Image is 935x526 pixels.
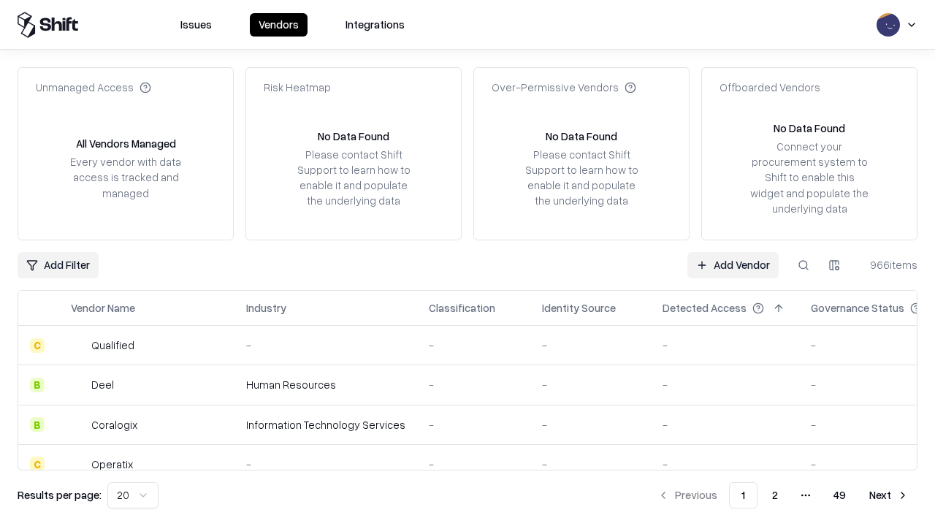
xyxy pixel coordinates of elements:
[429,300,495,316] div: Classification
[172,13,221,37] button: Issues
[429,377,519,392] div: -
[71,378,85,392] img: Deel
[246,300,286,316] div: Industry
[760,482,790,508] button: 2
[65,154,186,200] div: Every vendor with data access is tracked and managed
[36,80,151,95] div: Unmanaged Access
[542,300,616,316] div: Identity Source
[71,417,85,432] img: Coralogix
[71,338,85,353] img: Qualified
[687,252,779,278] a: Add Vendor
[649,482,917,508] nav: pagination
[542,417,639,432] div: -
[663,417,787,432] div: -
[30,417,45,432] div: B
[860,482,917,508] button: Next
[91,417,137,432] div: Coralogix
[246,377,405,392] div: Human Resources
[429,338,519,353] div: -
[663,377,787,392] div: -
[250,13,308,37] button: Vendors
[337,13,413,37] button: Integrations
[542,377,639,392] div: -
[429,417,519,432] div: -
[318,129,389,144] div: No Data Found
[729,482,757,508] button: 1
[91,457,133,472] div: Operatix
[546,129,617,144] div: No Data Found
[246,457,405,472] div: -
[429,457,519,472] div: -
[264,80,331,95] div: Risk Heatmap
[720,80,820,95] div: Offboarded Vendors
[663,457,787,472] div: -
[30,378,45,392] div: B
[293,147,414,209] div: Please contact Shift Support to learn how to enable it and populate the underlying data
[822,482,858,508] button: 49
[749,139,870,216] div: Connect your procurement system to Shift to enable this widget and populate the underlying data
[18,487,102,503] p: Results per page:
[521,147,642,209] div: Please contact Shift Support to learn how to enable it and populate the underlying data
[859,257,917,272] div: 966 items
[663,300,747,316] div: Detected Access
[663,338,787,353] div: -
[542,338,639,353] div: -
[246,417,405,432] div: Information Technology Services
[76,136,176,151] div: All Vendors Managed
[30,457,45,471] div: C
[811,300,904,316] div: Governance Status
[91,338,134,353] div: Qualified
[30,338,45,353] div: C
[246,338,405,353] div: -
[492,80,636,95] div: Over-Permissive Vendors
[18,252,99,278] button: Add Filter
[91,377,114,392] div: Deel
[71,300,135,316] div: Vendor Name
[542,457,639,472] div: -
[774,121,845,136] div: No Data Found
[71,457,85,471] img: Operatix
